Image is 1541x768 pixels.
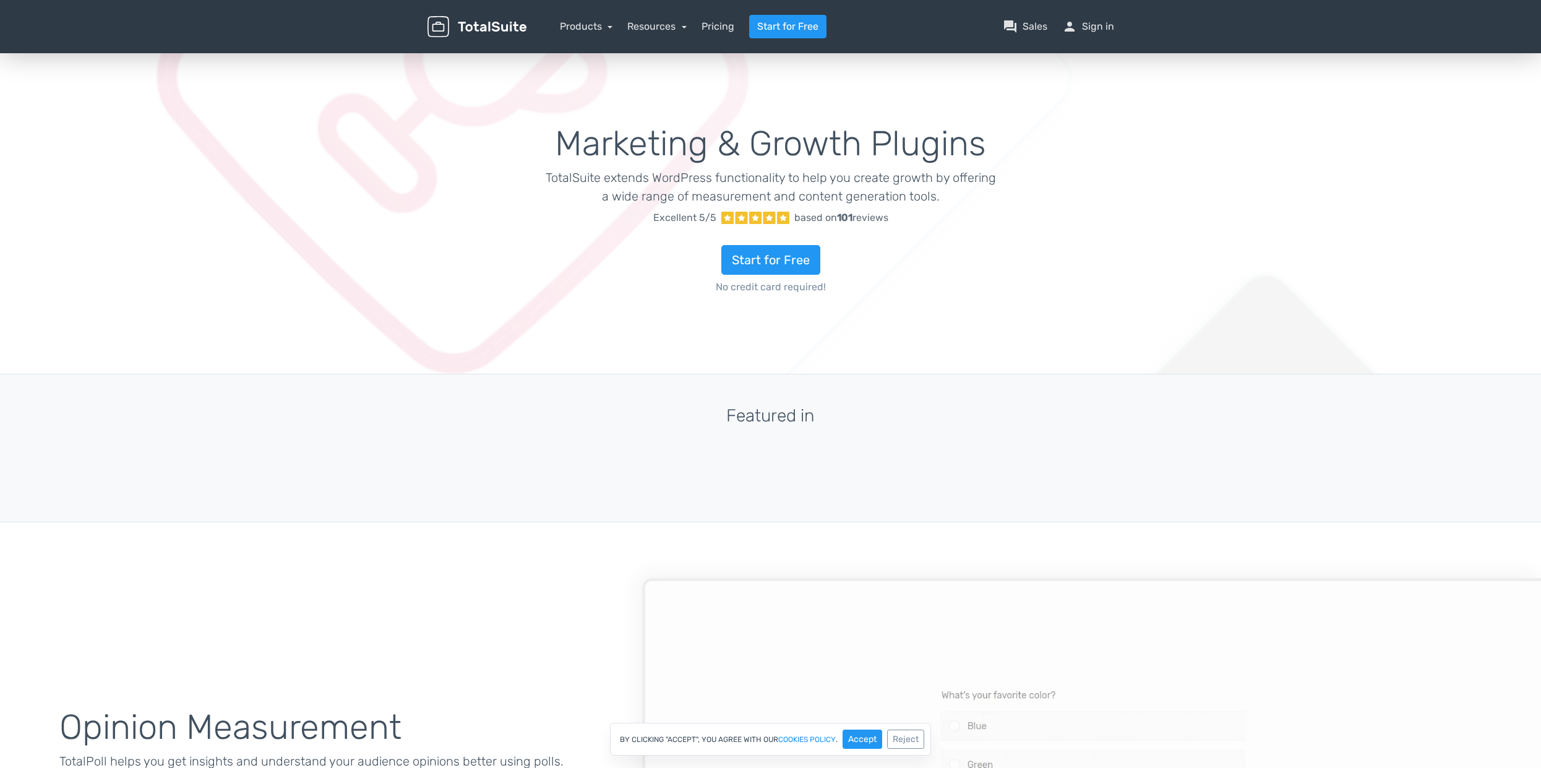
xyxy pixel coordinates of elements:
span: person [1062,19,1077,34]
a: Start for Free [749,15,826,38]
button: Accept [843,730,882,749]
span: question_answer [1003,19,1018,34]
a: Products [560,20,613,32]
img: TotalSuite for WordPress [427,16,526,38]
button: Reject [887,730,924,749]
h2: Opinion Measurement [59,709,642,747]
div: By clicking "Accept", you agree with our . [610,723,931,756]
h1: Marketing & Growth Plugins [545,125,996,163]
a: personSign in [1062,19,1114,34]
a: cookies policy [778,736,836,743]
span: No credit card required! [545,280,996,295]
p: TotalSuite extends WordPress functionality to help you create growth by offering a wide range of ... [545,168,996,205]
h3: Featured in [427,407,1114,426]
a: Excellent 5/5 based on101reviews [545,205,996,230]
a: question_answerSales [1003,19,1047,34]
span: Excellent 5/5 [653,210,716,225]
div: based on reviews [794,210,888,225]
a: Start for Free [721,245,820,275]
strong: 101 [837,212,852,223]
a: Pricing [702,19,734,34]
a: Resources [627,20,687,32]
